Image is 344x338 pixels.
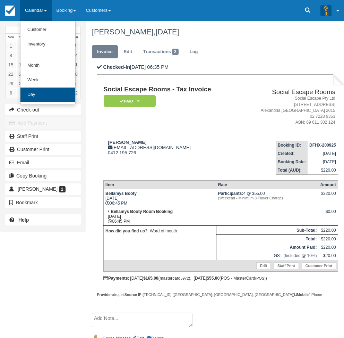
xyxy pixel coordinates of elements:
h1: Social Escape Rooms - Tax Invoice [103,86,238,93]
button: Check-out [5,104,81,115]
ul: Calendar [20,21,76,104]
td: $220.00 [318,235,338,244]
a: Customer [20,23,75,37]
a: 1 [6,41,16,51]
a: Staff Print [274,262,299,269]
strong: Provider: [97,292,113,297]
a: Staff Print [5,131,81,142]
th: Created: [276,149,308,158]
img: A3 [320,5,332,16]
a: 16 [16,60,27,69]
em: Paid [104,95,156,107]
img: checkfront-main-nav-mini-logo.png [5,6,15,16]
div: : [DATE] (mastercard ), [DATE] (POS - MasterCard ) [103,276,338,281]
a: Edit [119,45,137,59]
span: [DATE] [155,27,179,36]
small: (POS) [255,276,266,280]
span: 2 [172,49,179,55]
button: Bookmark [5,197,81,208]
strong: Bellamys Booty [105,191,137,196]
th: Amount Paid: [216,243,319,252]
div: $0.00 [320,209,336,220]
p: : Word of mouth [105,228,214,234]
strong: Payments [103,276,128,281]
a: Paid [103,94,153,107]
a: Month [20,58,75,73]
th: Total: [216,235,319,244]
h1: [PERSON_NAME], [92,28,339,36]
td: $220.00 [318,243,338,252]
strong: $55.00 [207,276,220,281]
a: 2 [16,41,27,51]
td: 4 @ $55.00 [216,189,319,208]
td: $220.00 [308,166,338,175]
div: $220.00 [320,191,336,201]
a: Log [184,45,203,59]
h2: Social Escape Rooms [241,89,335,96]
strong: [PERSON_NAME] [108,140,147,145]
strong: How did you find us? [105,229,147,233]
a: [PERSON_NAME] 2 [5,183,81,195]
th: Sub-Total: [216,226,319,235]
th: Mon [6,34,16,41]
td: [DATE] 06:45 PM [103,207,216,226]
a: Customer Print [5,144,81,155]
th: Booking ID: [276,141,308,150]
th: Tue [16,34,27,41]
b: Checked-In [103,64,130,70]
td: GST (Included @ 10%) [216,252,319,260]
a: Invoice [92,45,118,59]
td: $220.00 [318,226,338,235]
a: Transactions2 [138,45,184,59]
a: Edit [256,262,271,269]
a: 29 [6,79,16,88]
th: Amount [318,181,338,189]
a: Help [5,214,81,225]
a: Inventory [20,37,75,52]
td: [DATE] [308,158,338,166]
a: 23 [16,69,27,79]
a: 9 [16,51,27,60]
a: 8 [6,51,16,60]
a: 22 [6,69,16,79]
strong: Participants [218,191,243,196]
button: Add Payment [5,117,81,129]
div: [EMAIL_ADDRESS][DOMAIN_NAME] 0412 195 726 [103,140,238,155]
strong: Mobile [294,292,309,297]
th: Item [103,181,216,189]
b: Help [18,217,29,223]
td: [DATE] 06:45 PM [103,189,216,208]
th: Booking Date: [276,158,308,166]
span: 2 [59,186,66,192]
em: (Weekend - Minimum 3 Player Charge) [218,196,317,200]
a: 6 [6,88,16,98]
a: Week [20,73,75,88]
strong: Bellamys Booty Room Booking [111,209,173,214]
a: 15 [6,60,16,69]
th: Rate [216,181,319,189]
button: Copy Booking [5,170,81,181]
strong: Source IP: [124,292,143,297]
td: [DATE] [308,149,338,158]
td: $20.00 [318,252,338,260]
a: 30 [16,79,27,88]
th: Total (AUD): [276,166,308,175]
span: [PERSON_NAME] [18,186,58,192]
a: 7 [16,88,27,98]
small: 5972 [181,276,189,280]
address: Social Escape Pty Ltd [STREET_ADDRESS] Alexandria [GEOGRAPHIC_DATA] 2015 02 7228 9363 ABN: 69 611... [241,96,335,125]
a: Customer Print [302,262,336,269]
strong: $165.00 [143,276,158,281]
strong: DFHX-200925 [309,143,336,148]
a: Day [20,88,75,102]
button: Email [5,157,81,168]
